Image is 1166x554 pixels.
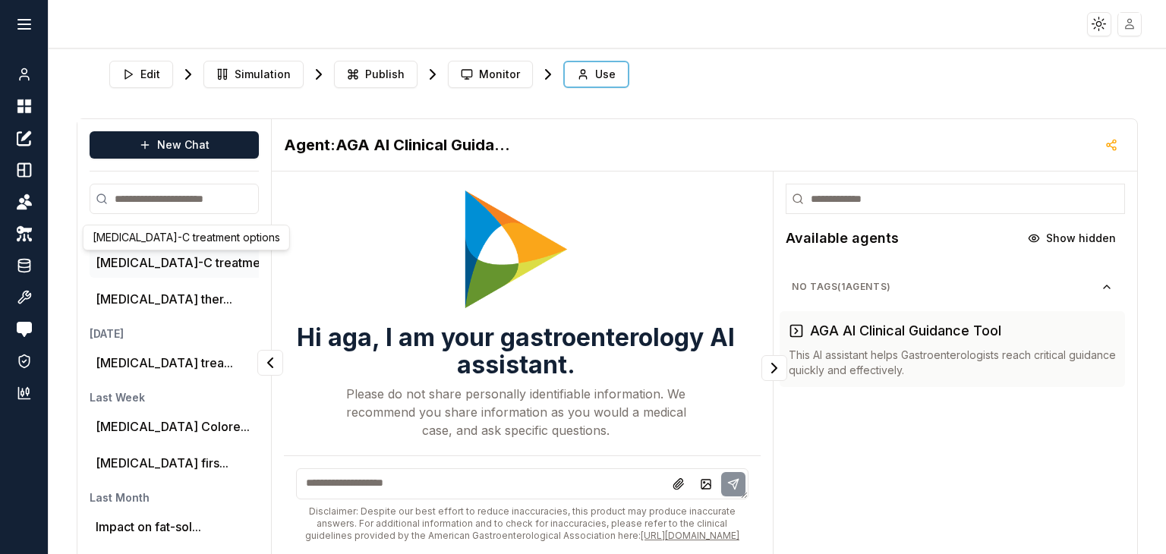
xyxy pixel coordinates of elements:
span: Simulation [235,67,291,82]
img: Welcome Owl [459,187,573,312]
button: Collapse panel [257,350,283,376]
button: [MEDICAL_DATA] trea... [96,354,233,372]
h2: AGA AI Clinical Guidance Tool [284,134,512,156]
div: [MEDICAL_DATA]-C treatment options [83,225,290,250]
h3: Last Week [90,390,384,405]
button: Show hidden [1019,226,1125,250]
button: Simulation [203,61,304,88]
button: Publish [334,61,418,88]
button: Impact on fat-sol... [96,518,201,536]
p: Please do not share personally identifiable information. We recommend you share information as yo... [346,385,686,439]
button: [MEDICAL_DATA]-C treatment o... [96,253,291,272]
div: Disclaimer: Despite our best effort to reduce inaccuracies, this product may produce inaccurate a... [296,505,748,542]
button: [MEDICAL_DATA] ther... [96,290,232,308]
img: feedback [17,322,32,337]
button: [MEDICAL_DATA] firs... [96,454,228,472]
span: Show hidden [1046,231,1116,246]
h2: Available agents [786,228,899,249]
span: Publish [365,67,405,82]
span: Use [595,67,616,82]
button: Use [563,61,629,88]
a: [URL][DOMAIN_NAME] [641,530,739,541]
button: New Chat [90,131,259,159]
button: Monitor [448,61,533,88]
img: placeholder-user.jpg [1119,13,1141,35]
span: Edit [140,67,160,82]
span: No Tags ( 1 agents) [792,281,1101,293]
button: No Tags(1agents) [780,275,1125,299]
button: [MEDICAL_DATA] Colore... [96,417,250,436]
h3: Hi aga, I am your gastroenterology AI assistant. [284,324,748,379]
h3: Last Month [90,490,384,505]
p: This AI assistant helps Gastroenterologists reach critical guidance quickly and effectively. [789,348,1116,378]
button: Collapse panel [761,355,787,381]
button: Edit [109,61,173,88]
h3: [DATE] [90,326,384,342]
h3: AGA AI Clinical Guidance Tool [810,320,1001,342]
span: Monitor [479,67,520,82]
